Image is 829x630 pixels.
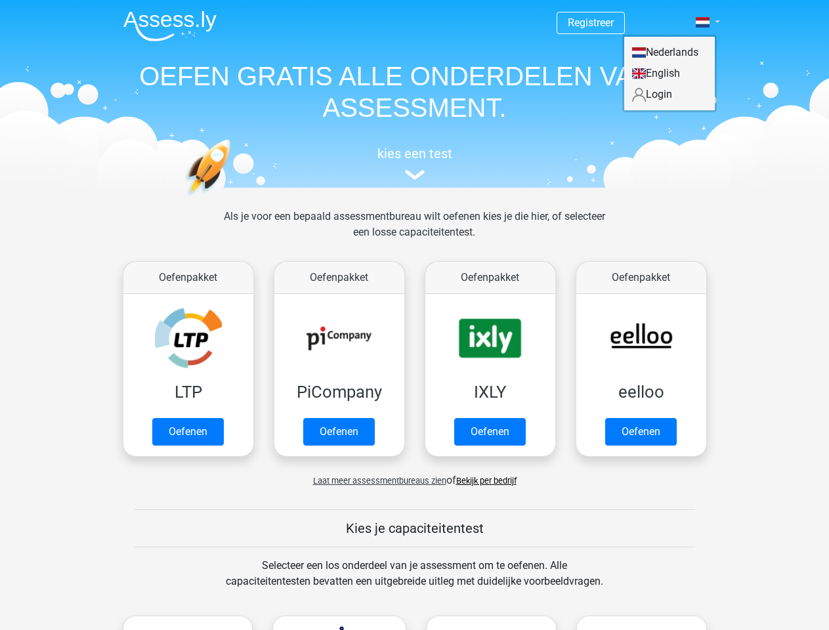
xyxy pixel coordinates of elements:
div: Als je voor een bepaald assessmentbureau wilt oefenen kies je die hier, of selecteer een losse ca... [213,209,616,256]
h1: OEFEN GRATIS ALLE ONDERDELEN VAN JE ASSESSMENT. [113,60,717,123]
a: Oefenen [605,418,677,446]
h5: Kies je capaciteitentest [135,520,695,536]
img: oefenen [185,139,282,258]
a: English [624,63,715,84]
a: Registreer [568,16,614,29]
a: Oefenen [454,418,526,446]
a: kies een test [113,146,717,180]
a: Oefenen [303,418,375,446]
h5: kies een test [113,146,717,161]
a: Bekijk per bedrijf [456,476,517,486]
img: assessment [405,170,425,180]
div: of [113,462,717,488]
span: Laat meer assessmentbureaus zien [313,476,446,486]
a: Nederlands [624,42,715,63]
div: Selecteer een los onderdeel van je assessment om te oefenen. Alle capaciteitentesten bevatten een... [213,558,616,605]
img: Assessly [123,10,217,41]
a: Oefenen [152,418,224,446]
a: Login [624,84,715,105]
